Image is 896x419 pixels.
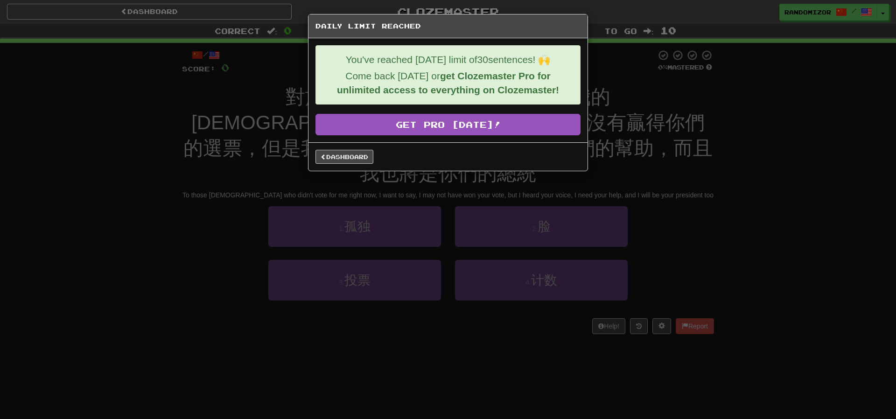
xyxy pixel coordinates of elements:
a: Get Pro [DATE]! [315,114,581,135]
a: Dashboard [315,150,373,164]
strong: get Clozemaster Pro for unlimited access to everything on Clozemaster! [337,70,559,95]
p: Come back [DATE] or [323,69,573,97]
p: You've reached [DATE] limit of 30 sentences! 🙌 [323,53,573,67]
h5: Daily Limit Reached [315,21,581,31]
